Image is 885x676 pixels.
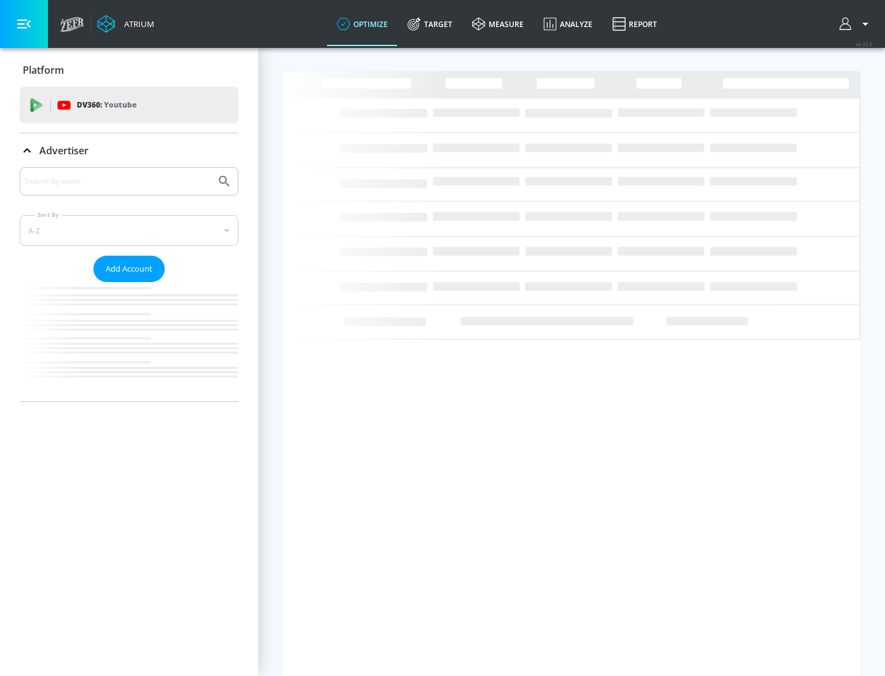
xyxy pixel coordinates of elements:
label: Sort By [35,211,61,219]
button: Add Account [93,256,165,282]
a: Report [602,2,667,46]
p: Platform [23,63,64,77]
p: DV360: [77,98,136,112]
div: Advertiser [20,133,238,168]
a: optimize [327,2,398,46]
div: DV360: Youtube [20,87,238,124]
a: measure [462,2,533,46]
div: Atrium [119,18,154,29]
a: Atrium [97,15,154,33]
a: Target [398,2,462,46]
p: Youtube [104,98,136,111]
span: Add Account [106,262,152,276]
div: Advertiser [20,167,238,401]
div: A-Z [20,215,238,246]
nav: list of Advertiser [20,282,238,401]
span: v 4.33.5 [855,41,873,47]
a: Analyze [533,2,602,46]
div: Platform [20,53,238,87]
input: Search by name [25,173,211,189]
p: Advertiser [39,144,88,157]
